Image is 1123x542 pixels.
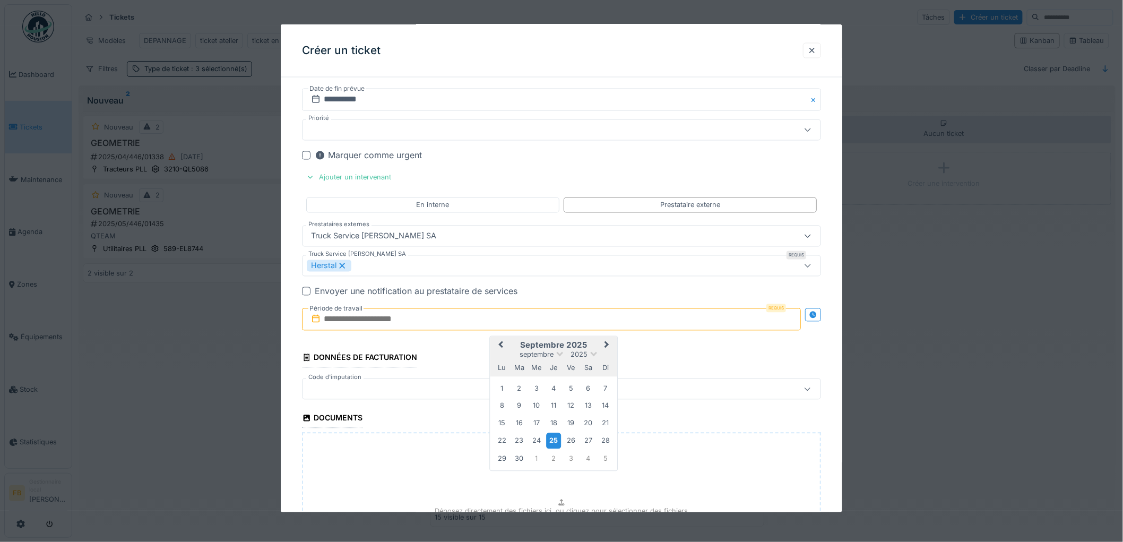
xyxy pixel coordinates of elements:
div: Choose samedi 13 septembre 2025 [581,399,595,413]
div: Choose dimanche 5 octobre 2025 [598,452,612,466]
div: Choose vendredi 3 octobre 2025 [564,452,578,466]
div: vendredi [564,361,578,375]
div: Choose jeudi 11 septembre 2025 [547,399,561,413]
div: Choose mardi 9 septembre 2025 [512,399,526,413]
div: jeudi [547,361,561,375]
button: Previous Month [491,338,508,355]
div: Choose samedi 20 septembre 2025 [581,416,595,431]
div: Choose lundi 8 septembre 2025 [495,399,509,413]
div: Choose samedi 27 septembre 2025 [581,434,595,448]
div: Choose vendredi 26 septembre 2025 [564,434,578,448]
label: Période de travail [308,303,364,315]
div: Choose mardi 16 septembre 2025 [512,416,526,431]
div: Choose jeudi 4 septembre 2025 [547,382,561,396]
button: Next Month [599,338,616,355]
div: Prestataire externe [660,200,720,210]
div: Requis [787,251,806,260]
div: Choose jeudi 18 septembre 2025 [547,416,561,431]
label: Truck Service [PERSON_NAME] SA [306,250,408,259]
div: Choose lundi 15 septembre 2025 [495,416,509,431]
div: Ajouter un intervenant [302,170,395,185]
div: Choose mercredi 17 septembre 2025 [529,416,543,431]
div: En interne [417,200,450,210]
div: samedi [581,361,595,375]
div: Truck Service [PERSON_NAME] SA [307,230,440,242]
span: septembre [520,351,554,359]
label: Code d'imputation [306,373,364,382]
div: Choose samedi 4 octobre 2025 [581,452,595,466]
div: Choose lundi 22 septembre 2025 [495,434,509,448]
div: dimanche [598,361,612,375]
div: Choose mercredi 1 octobre 2025 [529,452,543,466]
h2: septembre 2025 [490,341,617,350]
p: Déposez directement des fichiers ici, ou cliquez pour sélectionner des fichiers [435,506,688,517]
div: Choose mercredi 10 septembre 2025 [529,399,543,413]
div: Choose vendredi 5 septembre 2025 [564,382,578,396]
div: mercredi [529,361,543,375]
div: Choose mercredi 24 septembre 2025 [529,434,543,448]
div: Envoyer une notification au prestataire de services [315,285,517,298]
div: Requis [766,304,786,313]
div: Choose samedi 6 septembre 2025 [581,382,595,396]
h3: Créer un ticket [302,44,381,57]
label: Priorité [306,114,331,123]
div: Choose mardi 2 septembre 2025 [512,382,526,396]
div: Herstal [307,260,351,272]
div: Choose mardi 30 septembre 2025 [512,452,526,466]
div: lundi [495,361,509,375]
label: Date de fin prévue [308,83,366,95]
div: Choose jeudi 25 septembre 2025 [547,433,561,449]
button: Close [809,89,821,111]
div: Choose mardi 23 septembre 2025 [512,434,526,448]
div: Documents [302,410,362,428]
div: Données de facturation [302,350,417,368]
div: Choose vendredi 12 septembre 2025 [564,399,578,413]
div: Choose dimanche 28 septembre 2025 [598,434,612,448]
div: Choose jeudi 2 octobre 2025 [547,452,561,466]
div: Choose mercredi 3 septembre 2025 [529,382,543,396]
div: Month septembre, 2025 [494,380,614,467]
span: 2025 [571,351,588,359]
div: Choose dimanche 14 septembre 2025 [598,399,612,413]
div: Choose lundi 29 septembre 2025 [495,452,509,466]
div: Choose vendredi 19 septembre 2025 [564,416,578,431]
div: Marquer comme urgent [315,149,422,162]
div: Choose dimanche 7 septembre 2025 [598,382,612,396]
div: Choose dimanche 21 septembre 2025 [598,416,612,431]
div: mardi [512,361,526,375]
div: Choose lundi 1 septembre 2025 [495,382,509,396]
label: Prestataires externes [306,220,372,229]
